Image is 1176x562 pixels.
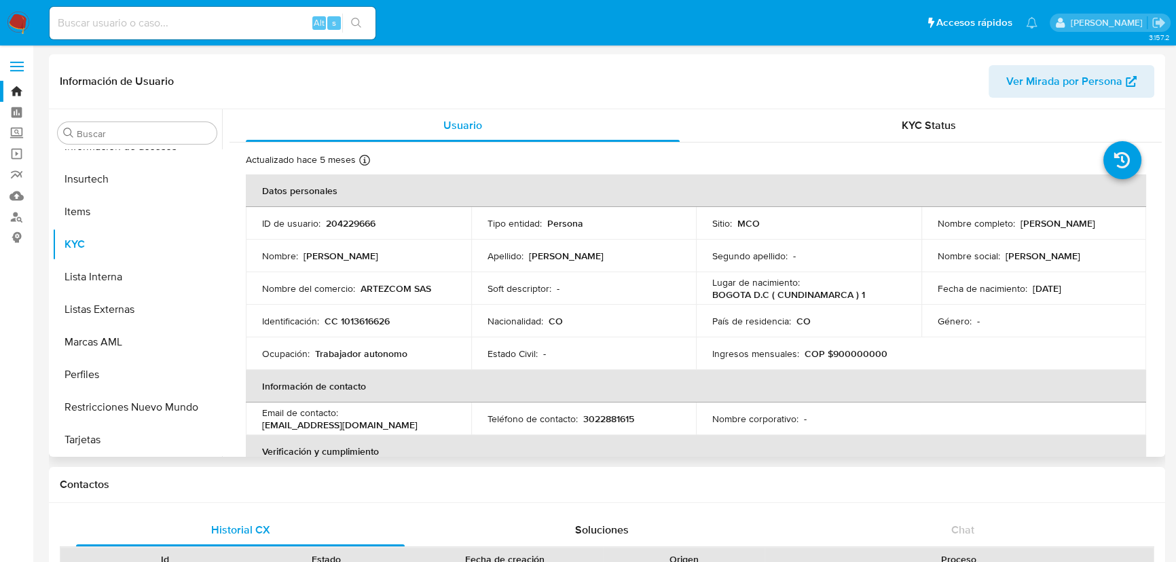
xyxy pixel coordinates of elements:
[52,326,222,358] button: Marcas AML
[488,315,543,327] p: Nacionalidad :
[361,282,431,295] p: ARTEZCOM SAS
[60,478,1154,491] h1: Contactos
[712,250,788,262] p: Segundo apellido :
[342,14,370,33] button: search-icon
[574,522,628,538] span: Soluciones
[712,217,732,229] p: Sitio :
[989,65,1154,98] button: Ver Mirada por Persona
[52,228,222,261] button: KYC
[262,348,310,360] p: Ocupación :
[938,250,1000,262] p: Nombre social :
[712,288,865,301] p: BOGOTA D.C ( CUNDINAMARCA ) 1
[262,217,320,229] p: ID de usuario :
[52,261,222,293] button: Lista Interna
[712,276,800,288] p: Lugar de nacimiento :
[488,250,523,262] p: Apellido :
[977,315,980,327] p: -
[737,217,760,229] p: MCO
[488,348,538,360] p: Estado Civil :
[938,282,1027,295] p: Fecha de nacimiento :
[1152,16,1166,30] a: Salir
[52,163,222,195] button: Insurtech
[52,391,222,424] button: Restricciones Nuevo Mundo
[902,117,956,133] span: KYC Status
[246,370,1146,402] th: Información de contacto
[246,174,1146,207] th: Datos personales
[246,153,356,166] p: Actualizado hace 5 meses
[1021,217,1095,229] p: [PERSON_NAME]
[1026,17,1037,29] a: Notificaciones
[246,435,1146,468] th: Verificación y cumplimiento
[60,75,174,88] h1: Información de Usuario
[547,217,583,229] p: Persona
[262,407,338,419] p: Email de contacto :
[583,413,634,425] p: 3022881615
[1070,16,1147,29] p: leonardo.alvarezortiz@mercadolibre.com.co
[938,217,1015,229] p: Nombre completo :
[262,315,319,327] p: Identificación :
[52,293,222,326] button: Listas Externas
[712,413,798,425] p: Nombre corporativo :
[52,424,222,456] button: Tarjetas
[1006,250,1080,262] p: [PERSON_NAME]
[796,315,811,327] p: CO
[557,282,559,295] p: -
[488,282,551,295] p: Soft descriptor :
[488,413,578,425] p: Teléfono de contacto :
[210,522,270,538] span: Historial CX
[326,217,375,229] p: 204229666
[52,358,222,391] button: Perfiles
[262,250,298,262] p: Nombre :
[488,217,542,229] p: Tipo entidad :
[951,522,974,538] span: Chat
[805,348,887,360] p: COP $900000000
[304,250,378,262] p: [PERSON_NAME]
[529,250,604,262] p: [PERSON_NAME]
[63,128,74,138] button: Buscar
[1006,65,1122,98] span: Ver Mirada por Persona
[938,315,972,327] p: Género :
[804,413,807,425] p: -
[262,419,418,431] p: [EMAIL_ADDRESS][DOMAIN_NAME]
[52,195,222,228] button: Items
[549,315,563,327] p: CO
[443,117,482,133] span: Usuario
[1033,282,1061,295] p: [DATE]
[262,282,355,295] p: Nombre del comercio :
[314,16,325,29] span: Alt
[793,250,796,262] p: -
[712,348,799,360] p: Ingresos mensuales :
[543,348,546,360] p: -
[712,315,791,327] p: País de residencia :
[332,16,336,29] span: s
[315,348,407,360] p: Trabajador autonomo
[936,16,1012,30] span: Accesos rápidos
[325,315,390,327] p: CC 1013616626
[77,128,211,140] input: Buscar
[50,14,375,32] input: Buscar usuario o caso...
